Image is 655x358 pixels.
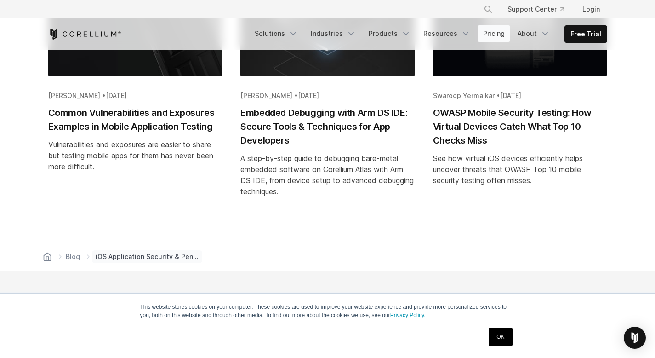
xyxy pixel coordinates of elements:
[433,153,607,186] div: See how virtual iOS devices efficiently helps uncover threats that OWASP Top 10 mobile security t...
[363,25,416,42] a: Products
[249,25,607,43] div: Navigation Menu
[298,92,319,99] span: [DATE]
[500,1,571,17] a: Support Center
[48,91,222,100] div: [PERSON_NAME] •
[140,303,515,319] p: This website stores cookies on your computer. These cookies are used to improve your website expe...
[478,25,510,42] a: Pricing
[240,153,415,197] div: A step-by-step guide to debugging bare-metal embedded software on Corellium Atlas with Arm DS IDE...
[92,250,202,263] span: iOS Application Security & Pentesting | iOS 18 Testing
[249,25,303,42] a: Solutions
[390,312,426,318] a: Privacy Policy.
[64,250,82,263] a: Blog
[418,25,476,42] a: Resources
[240,106,415,147] h2: Embedded Debugging with Arm DS IDE: Secure Tools & Techniques for App Developers
[48,106,222,133] h2: Common Vulnerabilities and Exposures Examples in Mobile Application Testing
[624,327,646,349] div: Open Intercom Messenger
[433,106,607,147] h2: OWASP Mobile Security Testing: How Virtual Devices Catch What Top 10 Checks Miss
[240,91,415,100] div: [PERSON_NAME] •
[48,29,121,40] a: Corellium Home
[512,25,555,42] a: About
[48,139,222,172] div: Vulnerabilities and exposures are easier to share but testing mobile apps for them has never been...
[106,92,127,99] span: [DATE]
[473,1,607,17] div: Navigation Menu
[500,92,521,99] span: [DATE]
[433,91,607,100] div: Swaroop Yermalkar •
[565,26,607,42] a: Free Trial
[66,252,80,261] span: Blog
[575,1,607,17] a: Login
[489,328,512,346] a: OK
[305,25,361,42] a: Industries
[480,1,496,17] button: Search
